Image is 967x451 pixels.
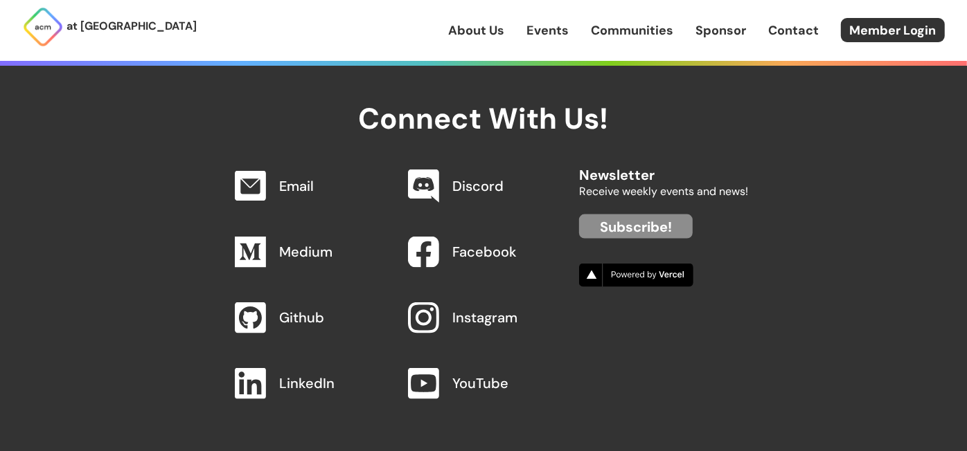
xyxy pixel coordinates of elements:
a: About Us [448,21,504,39]
a: LinkedIn [280,374,335,392]
a: Events [526,21,569,39]
a: Contact [768,21,819,39]
p: Receive weekly events and news! [579,183,748,201]
img: LinkedIn [235,368,266,399]
img: ACM Logo [22,6,64,48]
img: YouTube [408,368,439,399]
h2: Newsletter [579,154,748,183]
a: Medium [280,243,333,261]
img: Facebook [408,237,439,268]
p: at [GEOGRAPHIC_DATA] [66,17,197,35]
a: Subscribe! [579,214,693,239]
img: Vercel [579,264,693,287]
a: Instagram [453,309,518,326]
img: Discord [408,169,439,204]
a: Discord [453,177,504,195]
img: Instagram [408,302,439,333]
a: Member Login [841,18,945,42]
a: at [GEOGRAPHIC_DATA] [22,6,197,48]
a: YouTube [453,374,509,392]
img: Medium [235,237,266,268]
a: Sponsor [695,21,746,39]
a: Github [280,309,325,326]
a: Facebook [453,243,517,261]
h2: Connect With Us! [219,64,748,135]
img: Github [235,302,266,333]
a: Communities [591,21,673,39]
a: Email [280,177,314,195]
img: Email [235,171,266,201]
